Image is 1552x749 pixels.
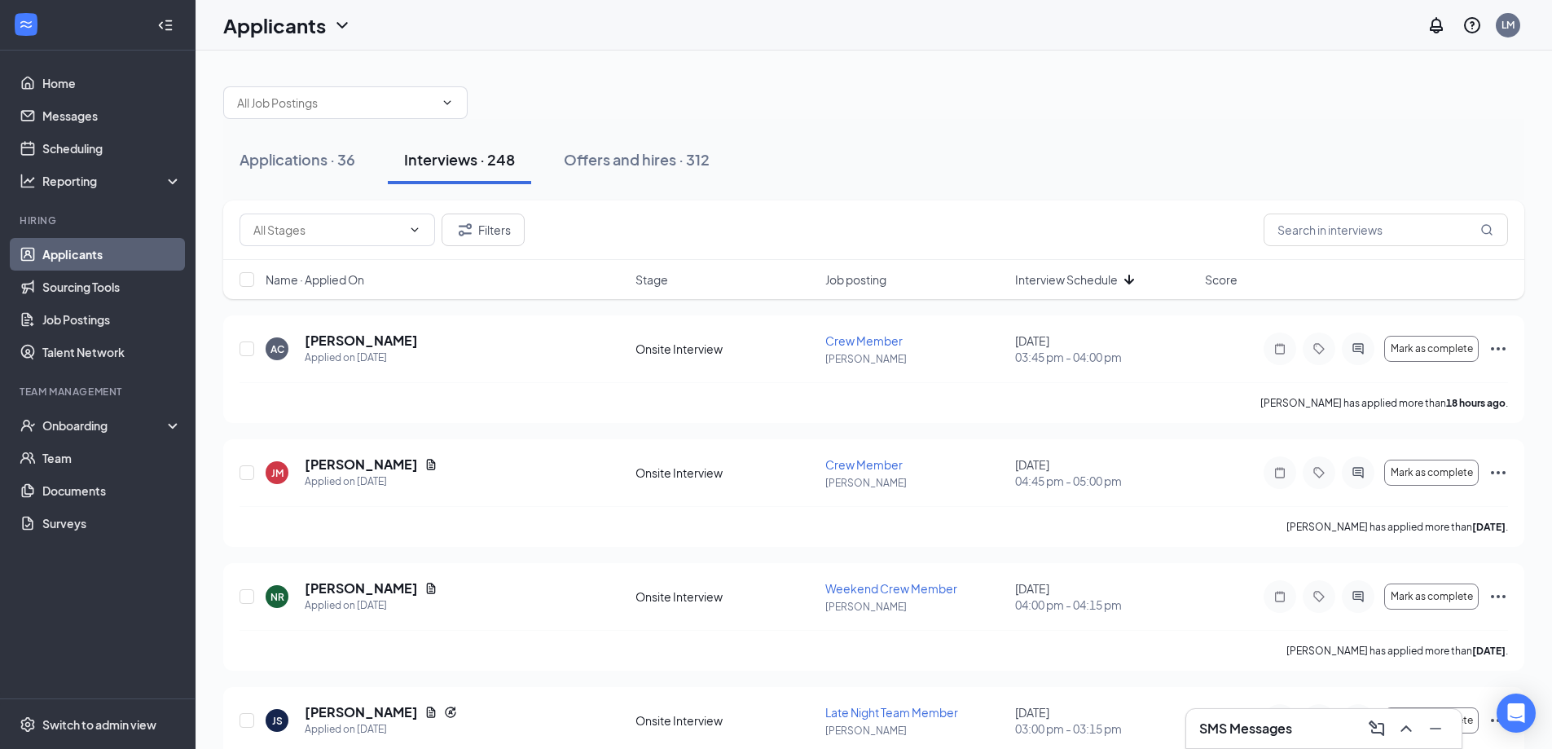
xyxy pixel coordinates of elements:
b: [DATE] [1472,521,1506,533]
div: AC [270,342,284,356]
p: [PERSON_NAME] [825,724,1005,738]
svg: Tag [1309,590,1329,603]
div: [DATE] [1015,333,1195,365]
button: Mark as complete [1384,584,1479,610]
a: Scheduling [42,132,182,165]
div: Onsite Interview [635,341,816,357]
b: [DATE] [1472,645,1506,657]
svg: Document [424,706,437,719]
a: Applicants [42,238,182,271]
h5: [PERSON_NAME] [305,579,418,597]
svg: Ellipses [1488,587,1508,606]
button: Mark as complete [1384,336,1479,362]
span: 04:00 pm - 04:15 pm [1015,597,1195,613]
svg: UserCheck [20,417,36,434]
a: Sourcing Tools [42,271,182,303]
div: Applied on [DATE] [305,350,418,366]
svg: Note [1270,466,1290,479]
p: [PERSON_NAME] has applied more than . [1260,396,1508,410]
h5: [PERSON_NAME] [305,332,418,350]
h5: [PERSON_NAME] [305,456,418,474]
span: Mark as complete [1391,467,1473,478]
div: Reporting [42,173,182,189]
div: JS [272,714,283,728]
svg: Document [424,458,437,471]
div: NR [270,590,284,604]
div: JM [271,466,284,480]
input: All Stages [253,221,402,239]
svg: ArrowDown [1119,270,1139,289]
button: Mark as complete [1384,707,1479,734]
svg: Reapply [444,706,457,719]
svg: ChevronDown [441,96,454,109]
svg: Minimize [1426,719,1445,738]
p: [PERSON_NAME] has applied more than . [1286,520,1508,534]
span: Late Night Team Member [825,705,958,720]
h1: Applicants [223,11,326,39]
div: Applied on [DATE] [305,597,437,614]
h5: [PERSON_NAME] [305,703,418,721]
svg: Collapse [157,17,174,33]
div: Onsite Interview [635,588,816,605]
svg: Filter [455,220,475,240]
div: Onsite Interview [635,712,816,729]
svg: ChevronDown [332,15,352,35]
div: Interviews · 248 [404,149,515,170]
div: Applications · 36 [240,149,355,170]
div: [DATE] [1015,456,1195,489]
span: Job posting [825,271,886,288]
div: Open Intercom Messenger [1497,694,1536,733]
svg: Tag [1309,466,1329,479]
svg: Note [1270,590,1290,603]
input: Search in interviews [1264,214,1508,246]
a: Documents [42,474,182,507]
h3: SMS Messages [1199,720,1292,738]
button: ChevronUp [1393,716,1419,742]
a: Messages [42,99,182,132]
p: [PERSON_NAME] has applied more than . [1286,644,1508,658]
svg: Document [424,582,437,595]
button: Minimize [1422,716,1449,742]
svg: ComposeMessage [1367,719,1387,738]
a: Talent Network [42,336,182,368]
span: Stage [635,271,668,288]
a: Job Postings [42,303,182,336]
svg: WorkstreamLogo [18,16,34,33]
button: ComposeMessage [1364,716,1390,742]
div: Hiring [20,214,178,227]
b: 18 hours ago [1446,397,1506,409]
div: Onsite Interview [635,465,816,481]
div: Applied on [DATE] [305,721,457,738]
div: Applied on [DATE] [305,474,437,490]
div: Onboarding [42,417,168,434]
button: Filter Filters [442,214,525,246]
input: All Job Postings [237,94,434,112]
a: Surveys [42,507,182,540]
div: [DATE] [1015,704,1195,737]
svg: ChevronUp [1396,719,1416,738]
svg: Notifications [1427,15,1446,35]
span: 03:00 pm - 03:15 pm [1015,720,1195,737]
span: 04:45 pm - 05:00 pm [1015,473,1195,489]
p: [PERSON_NAME] [825,476,1005,490]
div: Switch to admin view [42,716,156,733]
svg: Settings [20,716,36,733]
svg: Ellipses [1488,711,1508,730]
svg: Analysis [20,173,36,189]
svg: Note [1270,342,1290,355]
svg: Ellipses [1488,463,1508,482]
span: Score [1205,271,1238,288]
span: Weekend Crew Member [825,581,957,596]
p: [PERSON_NAME] [825,352,1005,366]
svg: Ellipses [1488,339,1508,359]
span: 03:45 pm - 04:00 pm [1015,349,1195,365]
svg: ChevronDown [408,223,421,236]
a: Home [42,67,182,99]
span: Interview Schedule [1015,271,1118,288]
button: Mark as complete [1384,460,1479,486]
span: Crew Member [825,333,903,348]
p: [PERSON_NAME] [825,600,1005,614]
svg: ActiveChat [1348,342,1368,355]
span: Crew Member [825,457,903,472]
div: [DATE] [1015,580,1195,613]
